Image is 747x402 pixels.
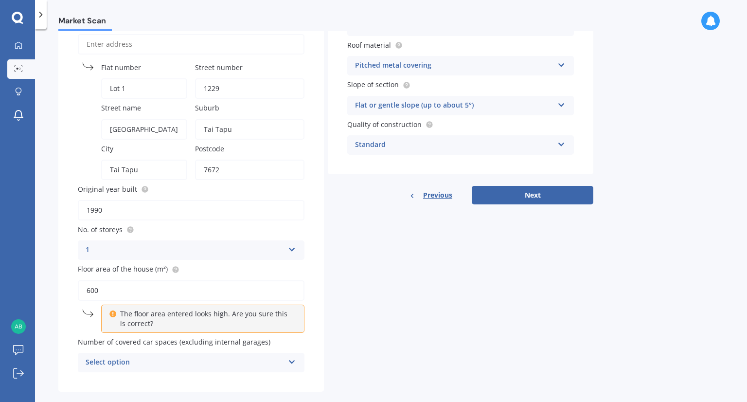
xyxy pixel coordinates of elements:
input: Enter floor area [78,280,304,301]
input: (optional) [101,78,187,99]
span: Previous [423,188,452,202]
span: Postcode [195,144,224,153]
div: Select option [86,357,284,368]
span: Original year built [78,184,137,194]
span: Street number [195,63,243,72]
span: Roof material [347,40,391,50]
span: City [101,144,113,153]
span: Number of covered car spaces (excluding internal garages) [78,337,270,347]
span: No. of storeys [78,225,123,234]
span: Market Scan [58,16,112,29]
div: Standard [355,139,553,151]
span: Street name [101,104,141,113]
input: Enter address [78,34,304,55]
span: Slope of section [347,80,399,90]
div: Flat or gentle slope (up to about 5°) [355,100,553,111]
div: Pitched metal covering [355,60,553,72]
span: Flat number [101,63,141,72]
span: Quality of construction [347,120,422,129]
button: Next [472,186,593,204]
p: The floor area entered looks high. Are you sure this is correct? [120,309,292,329]
span: Suburb [195,104,219,113]
span: Floor area of the house (m²) [78,265,168,274]
img: 1d3f8ff327e4957439e39a4b95d5d73e [11,319,26,334]
input: Enter year [78,200,304,220]
div: 1 [86,244,284,256]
